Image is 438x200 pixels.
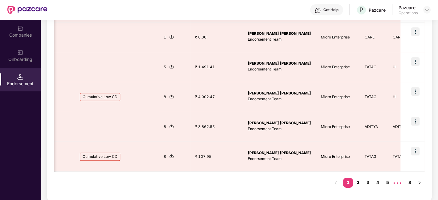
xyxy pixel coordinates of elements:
div: Pazcare [369,7,386,13]
td: Micro Enterprise [316,112,360,142]
a: 2 [353,178,363,187]
div: 8 [164,94,185,100]
li: 8 [405,178,415,188]
img: icon [411,27,420,36]
b: [PERSON_NAME] [PERSON_NAME] [248,150,311,155]
div: Pazcare [399,5,418,10]
button: left [331,178,341,188]
a: 5 [383,178,392,187]
button: right [415,178,424,188]
td: Micro Enterprise [316,52,360,82]
div: 5 [164,64,185,70]
b: [PERSON_NAME] [PERSON_NAME] [248,31,311,36]
td: CARE [388,22,412,52]
div: Get Help [323,7,338,12]
p: Endorsement Team [248,96,311,102]
td: ADITYA [360,112,388,142]
li: 4 [373,178,383,188]
li: 5 [383,178,392,188]
img: icon [411,87,420,96]
td: ₹ 1,491.41 [190,52,243,82]
img: svg+xml;base64,PHN2ZyBpZD0iSGVscC0zMngzMiIgeG1sbnM9Imh0dHA6Ly93d3cudzMub3JnLzIwMDAvc3ZnIiB3aWR0aD... [315,7,321,14]
td: ₹ 3,862.55 [190,112,243,142]
td: TATAG [388,142,412,172]
td: TATAG [360,52,388,82]
li: 3 [363,178,373,188]
img: svg+xml;base64,PHN2ZyBpZD0iRG93bmxvYWQtMjR4MjQiIHhtbG5zPSJodHRwOi8vd3d3LnczLm9yZy8yMDAwL3N2ZyIgd2... [169,64,174,69]
img: svg+xml;base64,PHN2ZyBpZD0iRG93bmxvYWQtMjR4MjQiIHhtbG5zPSJodHRwOi8vd3d3LnczLm9yZy8yMDAwL3N2ZyIgd2... [169,154,174,158]
span: right [418,181,421,185]
div: 1 [164,34,185,40]
b: [PERSON_NAME] [PERSON_NAME] [248,61,311,66]
img: icon [411,117,420,126]
img: svg+xml;base64,PHN2ZyB3aWR0aD0iMjAiIGhlaWdodD0iMjAiIHZpZXdCb3g9IjAgMCAyMCAyMCIgZmlsbD0ibm9uZSIgeG... [17,50,23,56]
a: 8 [405,178,415,187]
li: Previous Page [331,178,341,188]
span: Cumulative Low CD [80,93,120,101]
li: Next Page [415,178,424,188]
li: 1 [343,178,353,188]
td: Micro Enterprise [316,82,360,112]
img: New Pazcare Logo [7,6,47,14]
a: 1 [343,178,353,187]
span: ••• [392,178,402,188]
span: left [334,181,338,185]
li: Next 5 Pages [392,178,402,188]
img: svg+xml;base64,PHN2ZyBpZD0iRG93bmxvYWQtMjR4MjQiIHhtbG5zPSJodHRwOi8vd3d3LnczLm9yZy8yMDAwL3N2ZyIgd2... [169,94,174,99]
p: Endorsement Team [248,156,311,162]
td: ADITYA [388,112,412,142]
li: 2 [353,178,363,188]
p: Endorsement Team [248,37,311,42]
b: [PERSON_NAME] [PERSON_NAME] [248,121,311,125]
div: Operations [399,10,418,15]
td: Micro Enterprise [316,142,360,172]
p: Endorsement Team [248,126,311,132]
td: CARE [360,22,388,52]
td: HI [388,52,412,82]
img: svg+xml;base64,PHN2ZyBpZD0iRG93bmxvYWQtMjR4MjQiIHhtbG5zPSJodHRwOi8vd3d3LnczLm9yZy8yMDAwL3N2ZyIgd2... [169,34,174,39]
img: svg+xml;base64,PHN2ZyB3aWR0aD0iMTQuNSIgaGVpZ2h0PSIxNC41IiB2aWV3Qm94PSIwIDAgMTYgMTYiIGZpbGw9Im5vbm... [17,74,23,80]
img: icon [411,57,420,66]
span: Cumulative Low CD [80,153,120,161]
div: 8 [164,124,185,130]
p: Endorsement Team [248,66,311,72]
td: ₹ 4,002.47 [190,82,243,112]
div: 8 [164,154,185,160]
td: ₹ 107.95 [190,142,243,172]
td: Micro Enterprise [316,22,360,52]
td: TATAG [360,142,388,172]
b: [PERSON_NAME] [PERSON_NAME] [248,91,311,95]
a: 4 [373,178,383,187]
td: ₹ 0.00 [190,22,243,52]
a: 3 [363,178,373,187]
span: P [359,6,363,14]
img: svg+xml;base64,PHN2ZyBpZD0iQ29tcGFuaWVzIiB4bWxucz0iaHR0cDovL3d3dy53My5vcmcvMjAwMC9zdmciIHdpZHRoPS... [17,25,23,31]
td: HI [388,82,412,112]
td: TATAG [360,82,388,112]
img: svg+xml;base64,PHN2ZyBpZD0iRHJvcGRvd24tMzJ4MzIiIHhtbG5zPSJodHRwOi8vd3d3LnczLm9yZy8yMDAwL3N2ZyIgd2... [424,7,429,12]
img: svg+xml;base64,PHN2ZyBpZD0iRG93bmxvYWQtMjR4MjQiIHhtbG5zPSJodHRwOi8vd3d3LnczLm9yZy8yMDAwL3N2ZyIgd2... [169,124,174,129]
img: icon [411,147,420,155]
